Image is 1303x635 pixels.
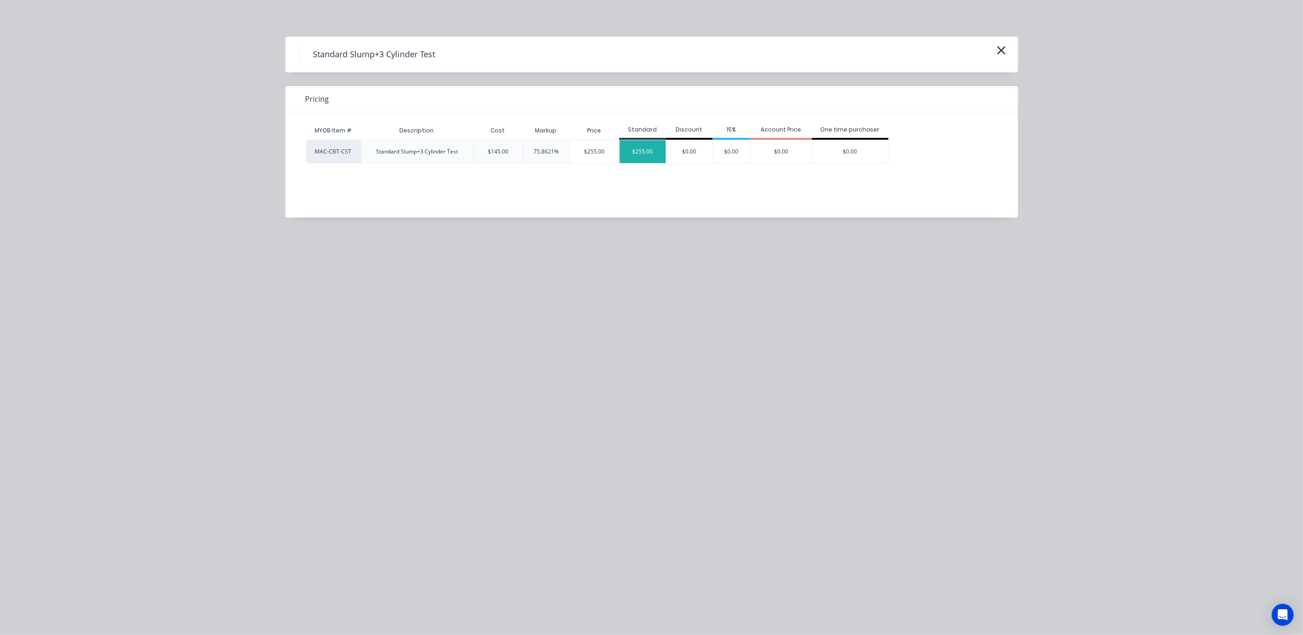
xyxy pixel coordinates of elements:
div: $145.00 [488,148,508,156]
div: Price [569,121,619,140]
div: 75.8621% [534,148,559,156]
div: $0.00 [713,140,751,163]
div: Markup [523,121,569,140]
div: Cost [473,121,523,140]
div: $0.00 [812,140,888,163]
div: $0.00 [751,140,812,163]
div: Description [393,119,442,142]
div: $255.00 [620,140,666,163]
div: Discount [666,126,713,134]
h4: Standard Slump+3 Cylinder Test [299,46,449,63]
div: Standard Slump+3 Cylinder Test [376,148,458,156]
div: MYOB Item # [306,121,361,140]
span: Pricing [305,93,329,104]
div: Open Intercom Messenger [1272,604,1294,626]
div: $0.00 [666,140,713,163]
div: Standard [619,126,666,134]
div: 15% [713,126,751,134]
div: MAC-CBT-CST [306,140,361,164]
div: Account Price [750,126,812,134]
div: $255.00 [570,140,619,163]
div: One time purchaser [812,126,889,134]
